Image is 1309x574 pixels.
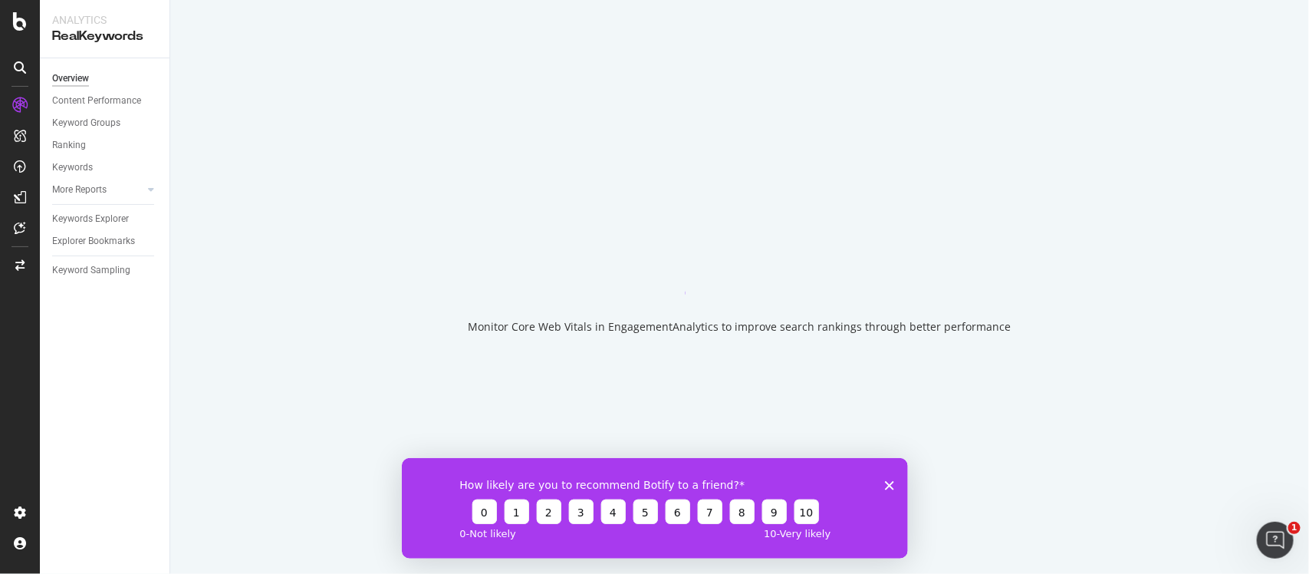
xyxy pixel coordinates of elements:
a: Keyword Sampling [52,262,159,279]
div: Monitor Core Web Vitals in EngagementAnalytics to improve search rankings through better performance [469,319,1011,335]
a: Overview [52,71,159,87]
div: Keyword Groups [52,115,120,131]
a: Ranking [52,137,159,153]
div: RealKeywords [52,28,157,45]
a: Content Performance [52,93,159,109]
div: Keywords Explorer [52,211,129,227]
a: Keywords [52,160,159,176]
div: Explorer Bookmarks [52,233,135,249]
a: Keywords Explorer [52,211,159,227]
div: Overview [52,71,89,87]
div: More Reports [52,182,107,198]
div: animation [685,239,795,295]
div: Keyword Sampling [52,262,130,279]
a: Keyword Groups [52,115,159,131]
a: More Reports [52,182,143,198]
div: Analytics [52,12,157,28]
div: Ranking [52,137,86,153]
a: Explorer Bookmarks [52,233,159,249]
div: Keywords [52,160,93,176]
span: 1 [1288,522,1301,534]
div: Content Performance [52,93,141,109]
iframe: Survey from Botify [402,458,908,559]
iframe: Intercom live chat [1257,522,1294,559]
